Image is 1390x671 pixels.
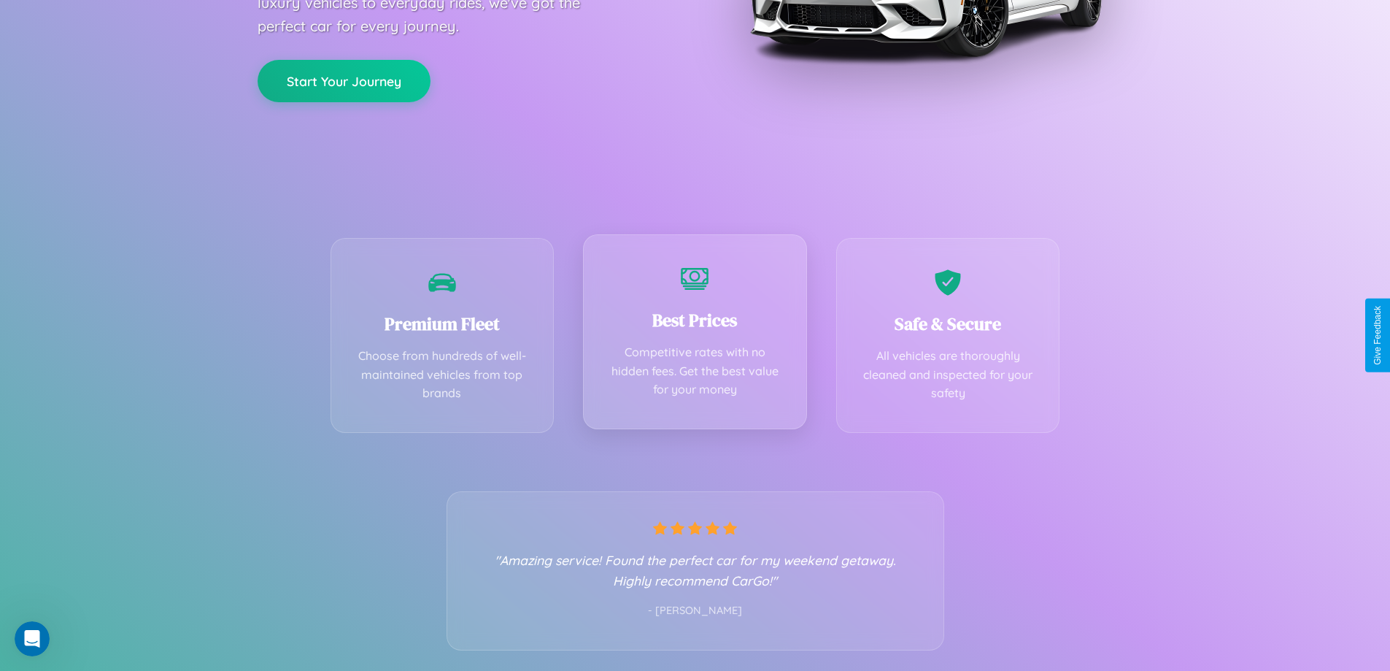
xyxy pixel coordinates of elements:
h3: Premium Fleet [353,312,532,336]
p: Competitive rates with no hidden fees. Get the best value for your money [606,343,784,399]
h3: Safe & Secure [859,312,1038,336]
p: All vehicles are thoroughly cleaned and inspected for your safety [859,347,1038,403]
h3: Best Prices [606,308,784,332]
div: Give Feedback [1372,306,1383,365]
iframe: Intercom live chat [15,621,50,656]
p: "Amazing service! Found the perfect car for my weekend getaway. Highly recommend CarGo!" [476,550,914,591]
button: Start Your Journey [258,60,430,102]
p: Choose from hundreds of well-maintained vehicles from top brands [353,347,532,403]
p: - [PERSON_NAME] [476,602,914,621]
